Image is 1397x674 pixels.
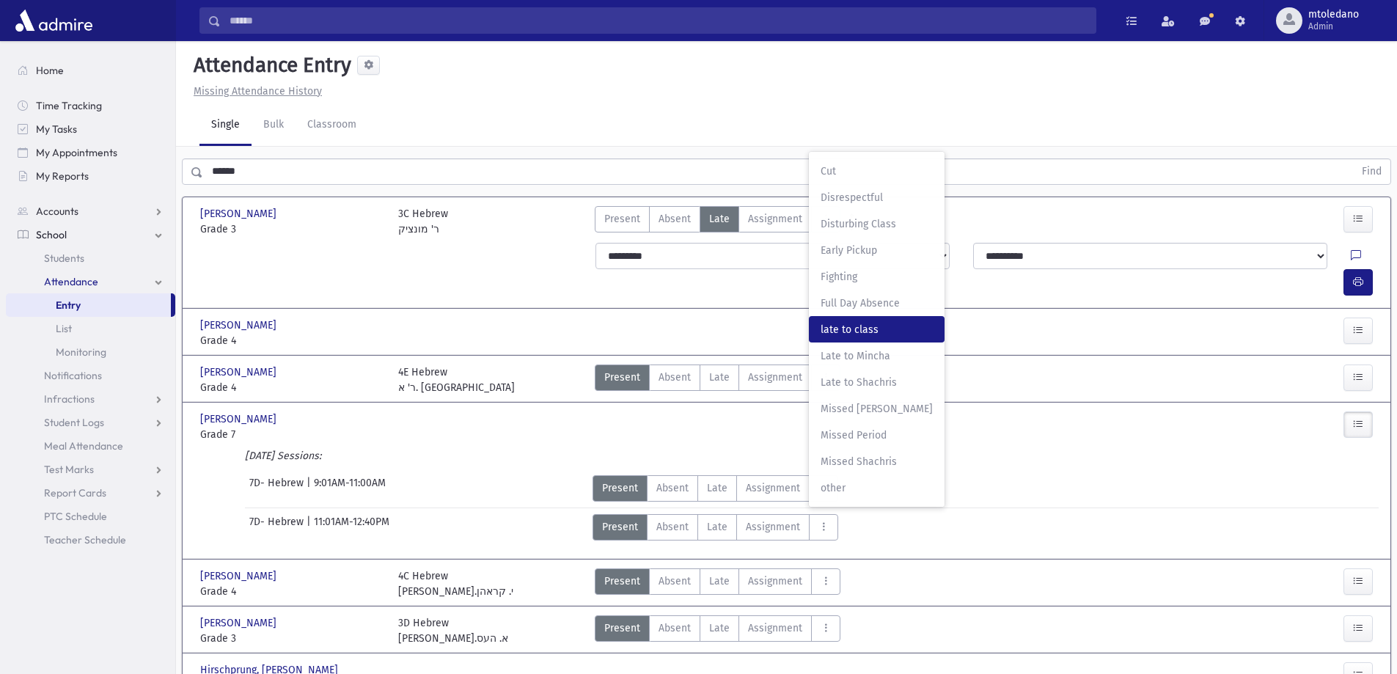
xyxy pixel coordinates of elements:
[6,246,175,270] a: Students
[709,370,730,385] span: Late
[656,519,689,535] span: Absent
[36,169,89,183] span: My Reports
[659,370,691,385] span: Absent
[6,141,175,164] a: My Appointments
[1353,159,1390,184] button: Find
[1308,9,1359,21] span: mtoledano
[595,615,840,646] div: AttTypes
[188,85,322,98] a: Missing Attendance History
[56,322,72,335] span: List
[821,348,933,364] span: Late to Mincha
[593,475,838,502] div: AttTypes
[200,568,279,584] span: [PERSON_NAME]
[200,411,279,427] span: [PERSON_NAME]
[44,510,107,523] span: PTC Schedule
[36,146,117,159] span: My Appointments
[194,85,322,98] u: Missing Attendance History
[36,122,77,136] span: My Tasks
[604,574,640,589] span: Present
[821,375,933,390] span: Late to Shachris
[593,514,838,541] div: AttTypes
[252,105,296,146] a: Bulk
[44,486,106,499] span: Report Cards
[6,164,175,188] a: My Reports
[314,475,386,502] span: 9:01AM-11:00AM
[188,53,351,78] h5: Attendance Entry
[6,364,175,387] a: Notifications
[707,480,727,496] span: Late
[44,439,123,453] span: Meal Attendance
[44,392,95,406] span: Infractions
[6,505,175,528] a: PTC Schedule
[6,94,175,117] a: Time Tracking
[56,345,106,359] span: Monitoring
[821,296,933,311] span: Full Day Absence
[6,528,175,552] a: Teacher Schedule
[821,428,933,443] span: Missed Period
[6,199,175,223] a: Accounts
[200,427,384,442] span: Grade 7
[821,243,933,258] span: Early Pickup
[200,221,384,237] span: Grade 3
[398,615,508,646] div: 3D Hebrew [PERSON_NAME].א. העס
[44,533,126,546] span: Teacher Schedule
[245,450,321,462] i: [DATE] Sessions:
[821,401,933,417] span: Missed [PERSON_NAME]
[221,7,1096,34] input: Search
[659,211,691,227] span: Absent
[821,216,933,232] span: Disturbing Class
[44,275,98,288] span: Attendance
[6,117,175,141] a: My Tasks
[6,458,175,481] a: Test Marks
[656,480,689,496] span: Absent
[199,105,252,146] a: Single
[595,568,840,599] div: AttTypes
[398,365,515,395] div: 4E Hebrew ר' א. [GEOGRAPHIC_DATA]
[821,269,933,285] span: Fighting
[707,519,727,535] span: Late
[44,416,104,429] span: Student Logs
[200,206,279,221] span: [PERSON_NAME]
[6,434,175,458] a: Meal Attendance
[821,164,933,179] span: Cut
[36,64,64,77] span: Home
[6,270,175,293] a: Attendance
[249,475,307,502] span: 7D- Hebrew
[709,574,730,589] span: Late
[44,463,94,476] span: Test Marks
[44,252,84,265] span: Students
[6,223,175,246] a: School
[6,340,175,364] a: Monitoring
[6,481,175,505] a: Report Cards
[821,322,933,337] span: late to class
[398,568,513,599] div: 4C Hebrew [PERSON_NAME].י. קראהן
[200,365,279,380] span: [PERSON_NAME]
[604,620,640,636] span: Present
[307,475,314,502] span: |
[314,514,389,541] span: 11:01AM-12:40PM
[821,454,933,469] span: Missed Shachris
[36,228,67,241] span: School
[200,584,384,599] span: Grade 4
[602,519,638,535] span: Present
[398,206,448,237] div: 3C Hebrew ר' מונציק
[6,59,175,82] a: Home
[44,369,102,382] span: Notifications
[6,387,175,411] a: Infractions
[296,105,368,146] a: Classroom
[200,318,279,333] span: [PERSON_NAME]
[748,574,802,589] span: Assignment
[307,514,314,541] span: |
[746,519,800,535] span: Assignment
[6,317,175,340] a: List
[200,380,384,395] span: Grade 4
[821,480,933,496] span: other
[36,205,78,218] span: Accounts
[1308,21,1359,32] span: Admin
[56,298,81,312] span: Entry
[12,6,96,35] img: AdmirePro
[6,411,175,434] a: Student Logs
[748,370,802,385] span: Assignment
[595,206,840,237] div: AttTypes
[36,99,102,112] span: Time Tracking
